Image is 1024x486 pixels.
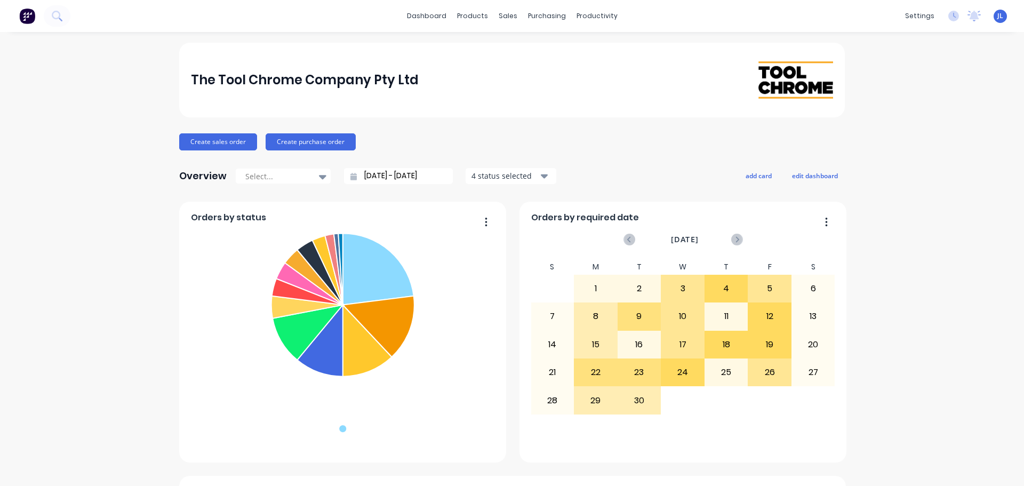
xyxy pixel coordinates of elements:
[705,259,748,275] div: T
[758,61,833,99] img: The Tool Chrome Company Pty Ltd
[705,359,748,386] div: 25
[748,359,791,386] div: 26
[466,168,556,184] button: 4 status selected
[618,331,661,358] div: 16
[748,303,791,330] div: 12
[402,8,452,24] a: dashboard
[531,303,574,330] div: 7
[661,359,704,386] div: 24
[748,331,791,358] div: 19
[705,275,748,302] div: 4
[179,165,227,187] div: Overview
[523,8,571,24] div: purchasing
[493,8,523,24] div: sales
[997,11,1003,21] span: JL
[748,259,791,275] div: F
[471,170,539,181] div: 4 status selected
[531,331,574,358] div: 14
[266,133,356,150] button: Create purchase order
[791,259,835,275] div: S
[452,8,493,24] div: products
[661,275,704,302] div: 3
[191,69,419,91] div: The Tool Chrome Company Pty Ltd
[618,387,661,413] div: 30
[618,359,661,386] div: 23
[574,387,617,413] div: 29
[574,331,617,358] div: 15
[571,8,623,24] div: productivity
[574,359,617,386] div: 22
[618,303,661,330] div: 9
[19,8,35,24] img: Factory
[792,303,835,330] div: 13
[792,275,835,302] div: 6
[531,387,574,413] div: 28
[900,8,940,24] div: settings
[191,211,266,224] span: Orders by status
[574,275,617,302] div: 1
[531,259,574,275] div: S
[988,450,1013,475] iframe: Intercom live chat
[748,275,791,302] div: 5
[618,275,661,302] div: 2
[661,259,705,275] div: W
[531,211,639,224] span: Orders by required date
[705,331,748,358] div: 18
[792,331,835,358] div: 20
[531,359,574,386] div: 21
[671,234,699,245] span: [DATE]
[574,259,618,275] div: M
[785,169,845,182] button: edit dashboard
[739,169,779,182] button: add card
[574,303,617,330] div: 8
[618,259,661,275] div: T
[705,303,748,330] div: 11
[661,331,704,358] div: 17
[792,359,835,386] div: 27
[179,133,257,150] button: Create sales order
[661,303,704,330] div: 10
